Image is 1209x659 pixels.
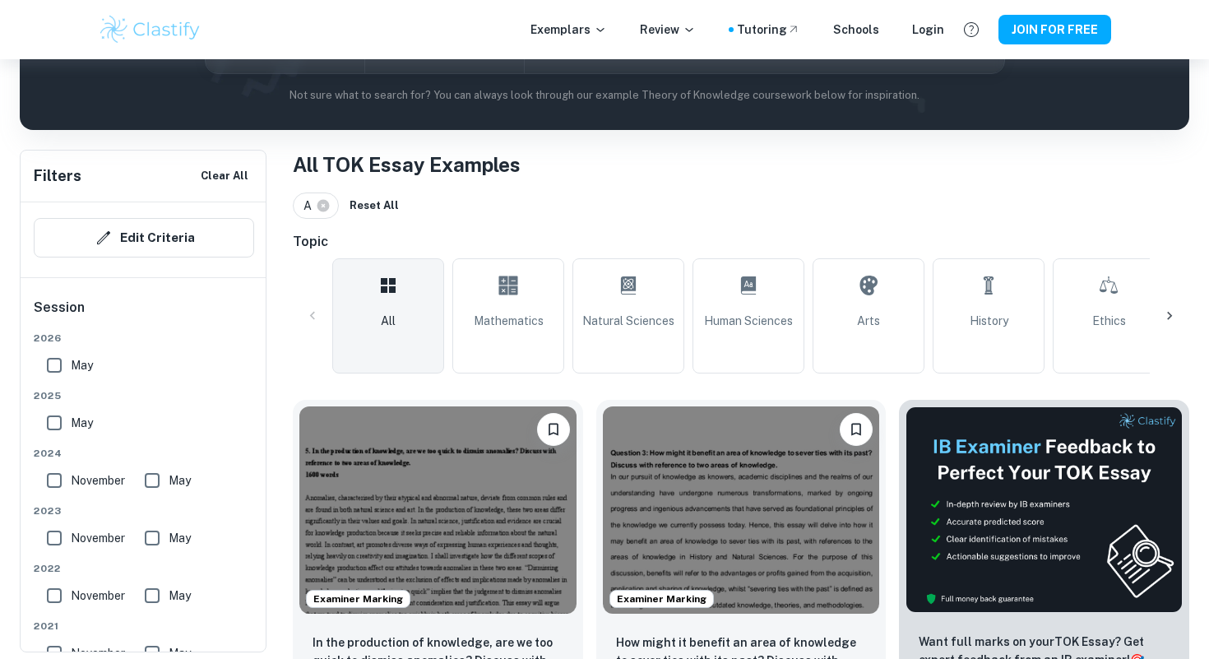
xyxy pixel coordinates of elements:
[169,471,191,490] span: May
[530,21,607,39] p: Exemplars
[840,413,873,446] button: Please log in to bookmark exemplars
[345,193,403,218] button: Reset All
[474,312,544,330] span: Mathematics
[169,587,191,605] span: May
[71,529,125,547] span: November
[957,16,985,44] button: Help and Feedback
[303,197,319,215] span: A
[857,312,880,330] span: Arts
[610,592,713,606] span: Examiner Marking
[1092,312,1126,330] span: Ethics
[71,587,125,605] span: November
[603,406,880,614] img: TOK Essay example thumbnail: How might it benefit an area of knowledg
[299,406,577,614] img: TOK Essay example thumbnail: In the production of knowledge, are we t
[537,413,570,446] button: Please log in to bookmark exemplars
[640,21,696,39] p: Review
[381,312,396,330] span: All
[197,164,252,188] button: Clear All
[34,298,254,331] h6: Session
[307,592,410,606] span: Examiner Marking
[737,21,800,39] a: Tutoring
[34,446,254,461] span: 2024
[34,561,254,576] span: 2022
[906,406,1183,613] img: Thumbnail
[704,312,793,330] span: Human Sciences
[98,13,202,46] img: Clastify logo
[293,150,1189,179] h1: All TOK Essay Examples
[34,331,254,346] span: 2026
[970,312,1008,330] span: History
[33,87,1176,104] p: Not sure what to search for? You can always look through our example Theory of Knowledge coursewo...
[34,218,254,258] button: Edit Criteria
[34,504,254,518] span: 2023
[293,193,339,219] div: A
[912,21,944,39] a: Login
[293,232,1189,252] h6: Topic
[582,312,674,330] span: Natural Sciences
[34,619,254,633] span: 2021
[169,529,191,547] span: May
[34,165,81,188] h6: Filters
[71,471,125,490] span: November
[34,388,254,403] span: 2025
[998,15,1111,44] button: JOIN FOR FREE
[833,21,879,39] a: Schools
[71,414,93,432] span: May
[71,356,93,374] span: May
